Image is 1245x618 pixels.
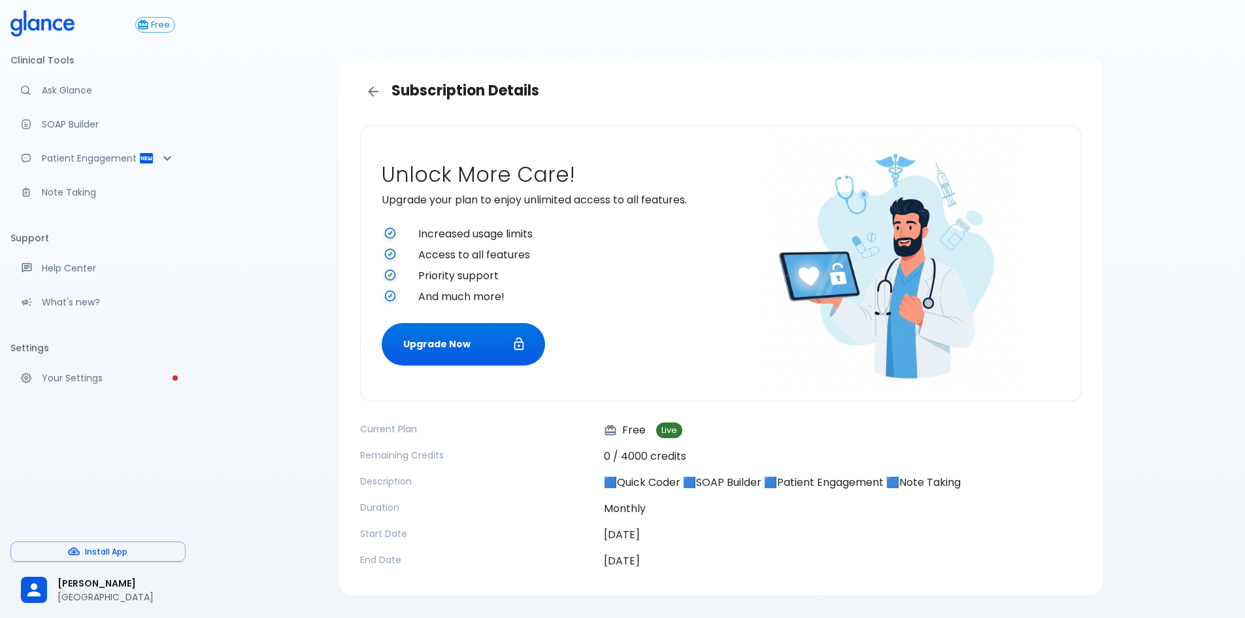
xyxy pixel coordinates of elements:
[10,568,186,613] div: [PERSON_NAME][GEOGRAPHIC_DATA]
[135,17,175,33] button: Free
[42,296,175,309] p: What's new?
[360,501,593,514] p: Duration
[58,577,175,591] span: [PERSON_NAME]
[360,449,593,462] p: Remaining Credits
[360,78,1082,105] h3: Subscription Details
[10,76,186,105] a: Moramiz: Find ICD10AM codes instantly
[42,152,139,165] p: Patient Engagement
[360,553,593,566] p: End Date
[10,332,186,364] li: Settings
[360,78,386,105] a: Back
[42,186,175,199] p: Note Taking
[418,247,716,263] span: Access to all features
[762,131,1023,393] img: doctor-unlocking-care
[604,501,1082,517] p: Monthly
[382,162,716,187] h2: Unlock More Care!
[382,192,716,208] p: Upgrade your plan to enjoy unlimited access to all features.
[10,364,186,392] a: Please complete account setup
[604,475,1082,490] p: 🟦Quick Coder 🟦SOAP Builder 🟦Patient Engagement 🟦Note Taking
[10,144,186,173] div: Patient Reports & Referrals
[58,591,175,604] p: [GEOGRAPHIC_DATA]
[418,268,716,284] span: Priority support
[604,527,640,542] time: [DATE]
[42,262,175,275] p: Help Center
[360,475,593,488] p: Description
[42,371,175,385] p: Your Settings
[135,17,186,33] a: Click to view or change your subscription
[604,449,1082,464] p: 0 / 4000 credits
[146,20,174,30] span: Free
[360,527,593,540] p: Start Date
[604,422,646,438] p: Free
[10,222,186,254] li: Support
[10,110,186,139] a: Docugen: Compose a clinical documentation in seconds
[382,323,545,366] button: Upgrade Now
[10,44,186,76] li: Clinical Tools
[360,422,593,436] p: Current Plan
[42,118,175,131] p: SOAP Builder
[10,541,186,562] button: Install App
[418,289,716,305] span: And much more!
[42,84,175,97] p: Ask Glance
[604,553,640,568] time: [DATE]
[10,178,186,207] a: Advanced note-taking
[10,254,186,283] a: Get help from our support team
[10,288,186,317] div: Recent updates and feature releases
[418,226,716,242] span: Increased usage limits
[656,426,682,436] span: Live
